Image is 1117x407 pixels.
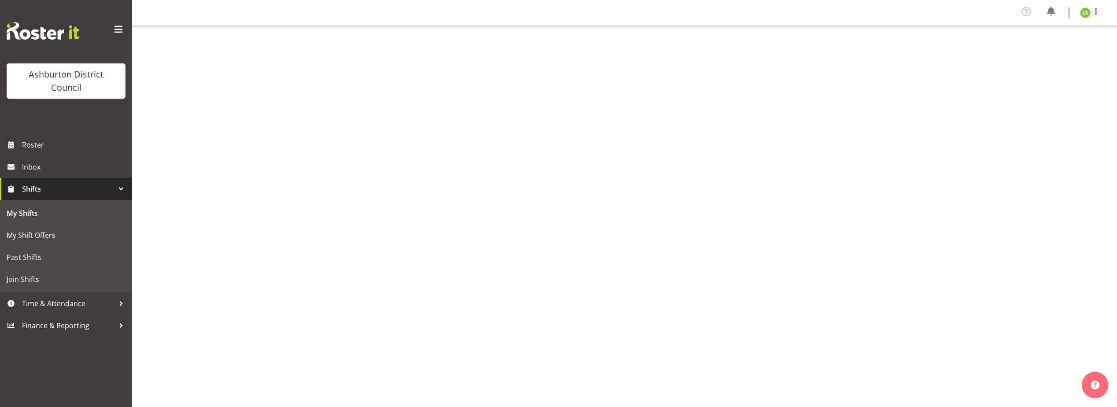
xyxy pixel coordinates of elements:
[22,319,114,332] span: Finance & Reporting
[7,207,125,220] span: My Shifts
[7,251,125,264] span: Past Shifts
[22,160,128,174] span: Inbox
[1091,381,1099,389] img: help-xxl-2.png
[7,22,79,40] img: Rosterit website logo
[2,202,130,224] a: My Shifts
[2,246,130,268] a: Past Shifts
[7,229,125,242] span: My Shift Offers
[22,297,114,310] span: Time & Attendance
[7,273,125,286] span: Join Shifts
[22,182,114,196] span: Shifts
[15,68,117,94] div: Ashburton District Council
[1080,7,1091,18] img: liam-stewart8677.jpg
[2,268,130,290] a: Join Shifts
[2,224,130,246] a: My Shift Offers
[22,138,128,152] span: Roster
